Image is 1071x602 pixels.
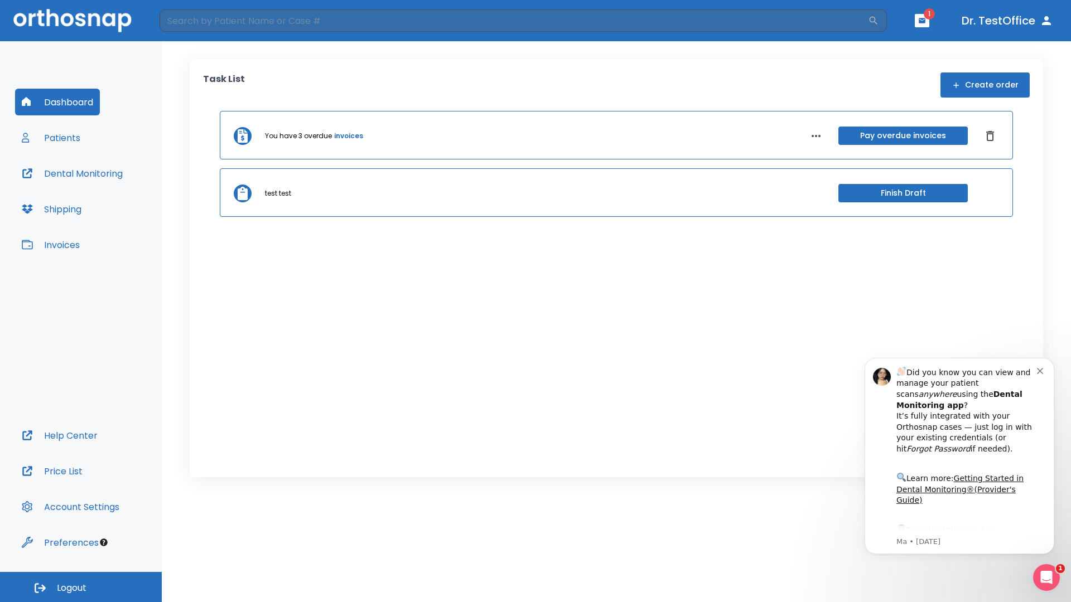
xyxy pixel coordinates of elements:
[15,422,104,449] button: Help Center
[838,184,968,202] button: Finish Draft
[265,131,332,141] p: You have 3 overdue
[15,196,88,222] button: Shipping
[189,17,198,26] button: Dismiss notification
[15,231,86,258] button: Invoices
[265,188,291,198] p: test test
[1033,564,1060,591] iframe: Intercom live chat
[15,493,126,520] button: Account Settings
[15,160,129,187] button: Dental Monitoring
[49,175,189,232] div: Download the app: | ​ Let us know if you need help getting started!
[334,131,363,141] a: invoices
[49,189,189,199] p: Message from Ma, sent 4w ago
[203,72,245,98] p: Task List
[15,124,87,151] button: Patients
[13,9,132,32] img: Orthosnap
[838,127,968,145] button: Pay overdue invoices
[15,458,89,484] button: Price List
[15,529,105,556] button: Preferences
[848,348,1071,561] iframe: Intercom notifications message
[981,127,999,145] button: Dismiss
[924,8,935,20] span: 1
[49,178,148,198] a: App Store
[940,72,1030,98] button: Create order
[957,11,1058,31] button: Dr. TestOffice
[99,537,109,547] div: Tooltip anchor
[15,89,100,115] button: Dashboard
[57,582,86,594] span: Logout
[1056,564,1065,573] span: 1
[160,9,868,32] input: Search by Patient Name or Case #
